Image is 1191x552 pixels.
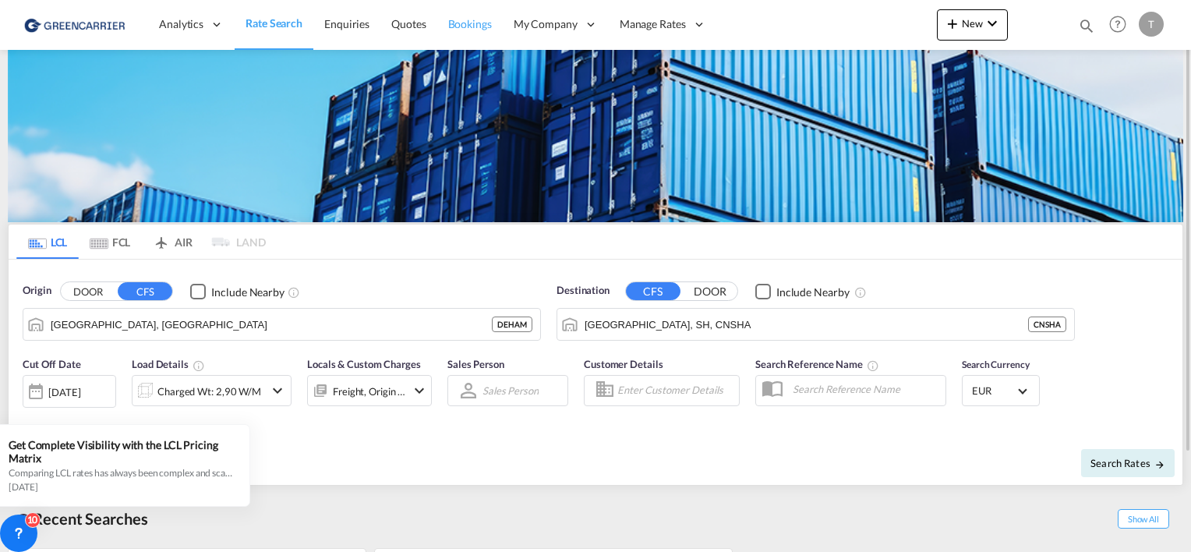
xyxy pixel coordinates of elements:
[23,7,129,42] img: 1378a7308afe11ef83610d9e779c6b34.png
[585,313,1028,336] input: Search by Port
[1154,459,1165,470] md-icon: icon-arrow-right
[8,50,1183,222] img: GreenCarrierFCL_LCL.png
[1118,509,1169,529] span: Show All
[937,9,1008,41] button: icon-plus 400-fgNewicon-chevron-down
[333,380,406,402] div: Freight Origin Destination
[448,17,492,30] span: Bookings
[626,282,680,300] button: CFS
[391,17,426,30] span: Quotes
[1104,11,1139,39] div: Help
[190,283,284,299] md-checkbox: Checkbox No Ink
[514,16,578,32] span: My Company
[584,358,663,370] span: Customer Details
[307,358,421,370] span: Locals & Custom Charges
[1090,457,1165,469] span: Search Rates
[157,380,261,402] div: Charged Wt: 2,90 W/M
[410,381,429,400] md-icon: icon-chevron-down
[132,375,292,406] div: Charged Wt: 2,90 W/Micon-chevron-down
[492,317,532,332] div: DEHAM
[755,358,879,370] span: Search Reference Name
[755,283,850,299] md-checkbox: Checkbox No Ink
[246,16,302,30] span: Rate Search
[776,285,850,300] div: Include Nearby
[79,225,141,259] md-tab-item: FCL
[962,359,1030,370] span: Search Currency
[683,283,737,301] button: DOOR
[854,286,867,299] md-icon: Unchecked: Ignores neighbouring ports when fetching rates.Checked : Includes neighbouring ports w...
[159,16,203,32] span: Analytics
[1078,17,1095,34] md-icon: icon-magnify
[23,375,116,408] div: [DATE]
[288,286,300,299] md-icon: Unchecked: Ignores neighbouring ports when fetching rates.Checked : Includes neighbouring ports w...
[152,233,171,245] md-icon: icon-airplane
[14,511,33,530] md-icon: icon-backup-restore
[132,358,205,370] span: Load Details
[141,225,203,259] md-tab-item: AIR
[9,260,1182,485] div: Origin DOOR CFS Checkbox No InkUnchecked: Ignores neighbouring ports when fetching rates.Checked ...
[983,14,1002,33] md-icon: icon-chevron-down
[1139,12,1164,37] div: T
[620,16,686,32] span: Manage Rates
[23,406,34,427] md-datepicker: Select
[8,501,154,536] div: Recent Searches
[23,358,81,370] span: Cut Off Date
[557,309,1074,340] md-input-container: Shanghai, SH, CNSHA
[1081,449,1175,477] button: Search Ratesicon-arrow-right
[211,285,284,300] div: Include Nearby
[972,384,1016,398] span: EUR
[481,379,540,402] md-select: Sales Person
[23,283,51,299] span: Origin
[867,359,879,372] md-icon: Your search will be saved by the below given name
[23,309,540,340] md-input-container: Hamburg, DEHAM
[51,313,492,336] input: Search by Port
[447,358,504,370] span: Sales Person
[557,283,610,299] span: Destination
[970,380,1031,402] md-select: Select Currency: € EUREuro
[1078,17,1095,41] div: icon-magnify
[16,225,266,259] md-pagination-wrapper: Use the left and right arrow keys to navigate between tabs
[617,379,734,402] input: Enter Customer Details
[48,385,80,399] div: [DATE]
[193,359,205,372] md-icon: Chargeable Weight
[16,225,79,259] md-tab-item: LCL
[268,381,287,400] md-icon: icon-chevron-down
[61,283,115,301] button: DOOR
[118,282,172,300] button: CFS
[943,14,962,33] md-icon: icon-plus 400-fg
[1028,317,1066,332] div: CNSHA
[785,377,945,401] input: Search Reference Name
[1104,11,1131,37] span: Help
[307,375,432,406] div: Freight Origin Destinationicon-chevron-down
[324,17,369,30] span: Enquiries
[943,17,1002,30] span: New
